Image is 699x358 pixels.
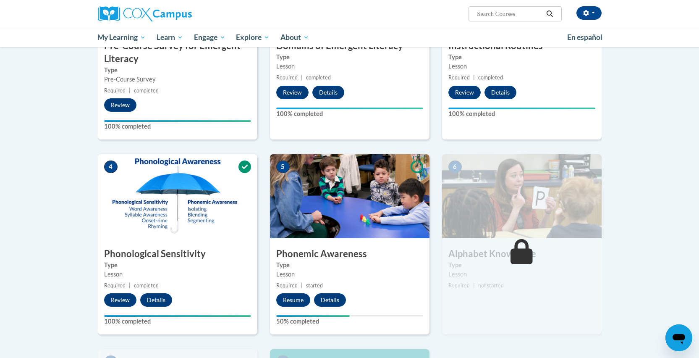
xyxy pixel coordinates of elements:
[129,282,131,289] span: |
[157,32,183,42] span: Learn
[104,317,251,326] label: 100% completed
[104,315,251,317] div: Your progress
[129,87,131,94] span: |
[134,87,159,94] span: completed
[448,108,595,109] div: Your progress
[306,74,331,81] span: completed
[104,120,251,122] div: Your progress
[448,270,595,279] div: Lesson
[448,261,595,270] label: Type
[478,282,504,289] span: not started
[270,247,429,261] h3: Phonemic Awareness
[276,62,423,71] div: Lesson
[562,29,608,46] a: En español
[276,86,309,99] button: Review
[188,28,231,47] a: Engage
[476,9,543,19] input: Search Courses
[276,53,423,62] label: Type
[442,154,602,238] img: Course Image
[98,39,257,66] h3: Pre-Course Survey for Emergent Literacy
[567,33,602,42] span: En español
[276,74,298,81] span: Required
[276,282,298,289] span: Required
[276,261,423,270] label: Type
[448,86,481,99] button: Review
[576,6,602,20] button: Account Settings
[194,32,225,42] span: Engage
[312,86,344,99] button: Details
[270,154,429,238] img: Course Image
[314,293,346,307] button: Details
[140,293,172,307] button: Details
[448,62,595,71] div: Lesson
[276,109,423,118] label: 100% completed
[276,315,350,317] div: Your progress
[151,28,188,47] a: Learn
[98,6,257,21] a: Cox Campus
[104,122,251,131] label: 100% completed
[98,154,257,238] img: Course Image
[543,9,556,19] button: Search
[473,282,475,289] span: |
[104,161,118,173] span: 4
[98,247,257,261] h3: Phonological Sensitivity
[104,282,126,289] span: Required
[104,293,136,307] button: Review
[306,282,323,289] span: started
[276,108,423,109] div: Your progress
[276,161,290,173] span: 5
[236,32,270,42] span: Explore
[275,28,314,47] a: About
[448,53,595,62] label: Type
[104,75,251,84] div: Pre-Course Survey
[85,28,614,47] div: Main menu
[104,87,126,94] span: Required
[448,282,470,289] span: Required
[92,28,152,47] a: My Learning
[276,270,423,279] div: Lesson
[301,282,303,289] span: |
[104,261,251,270] label: Type
[276,293,310,307] button: Resume
[280,32,309,42] span: About
[665,324,692,351] iframe: Button to launch messaging window
[134,282,159,289] span: completed
[276,317,423,326] label: 50% completed
[104,98,136,112] button: Review
[473,74,475,81] span: |
[301,74,303,81] span: |
[448,74,470,81] span: Required
[104,270,251,279] div: Lesson
[448,161,462,173] span: 6
[98,6,192,21] img: Cox Campus
[97,32,146,42] span: My Learning
[448,109,595,118] label: 100% completed
[442,247,602,261] h3: Alphabet Knowledge
[104,66,251,75] label: Type
[484,86,516,99] button: Details
[478,74,503,81] span: completed
[230,28,275,47] a: Explore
